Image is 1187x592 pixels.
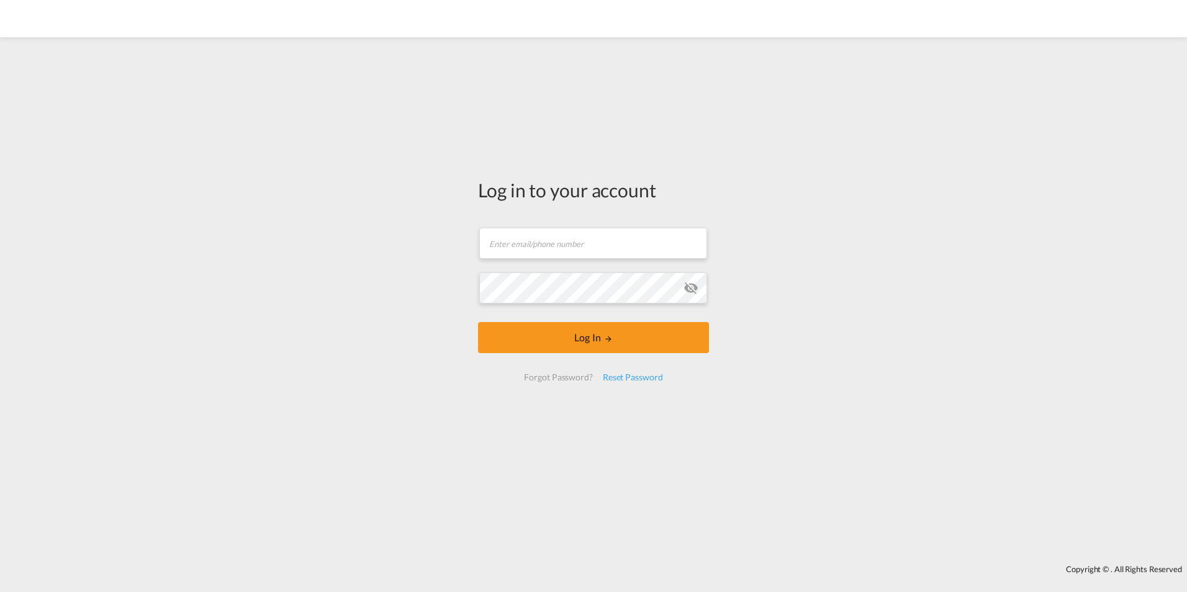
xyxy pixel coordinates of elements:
input: Enter email/phone number [479,228,707,259]
button: LOGIN [478,322,709,353]
div: Forgot Password? [519,366,597,388]
div: Log in to your account [478,177,709,203]
div: Reset Password [598,366,668,388]
md-icon: icon-eye-off [684,280,698,295]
